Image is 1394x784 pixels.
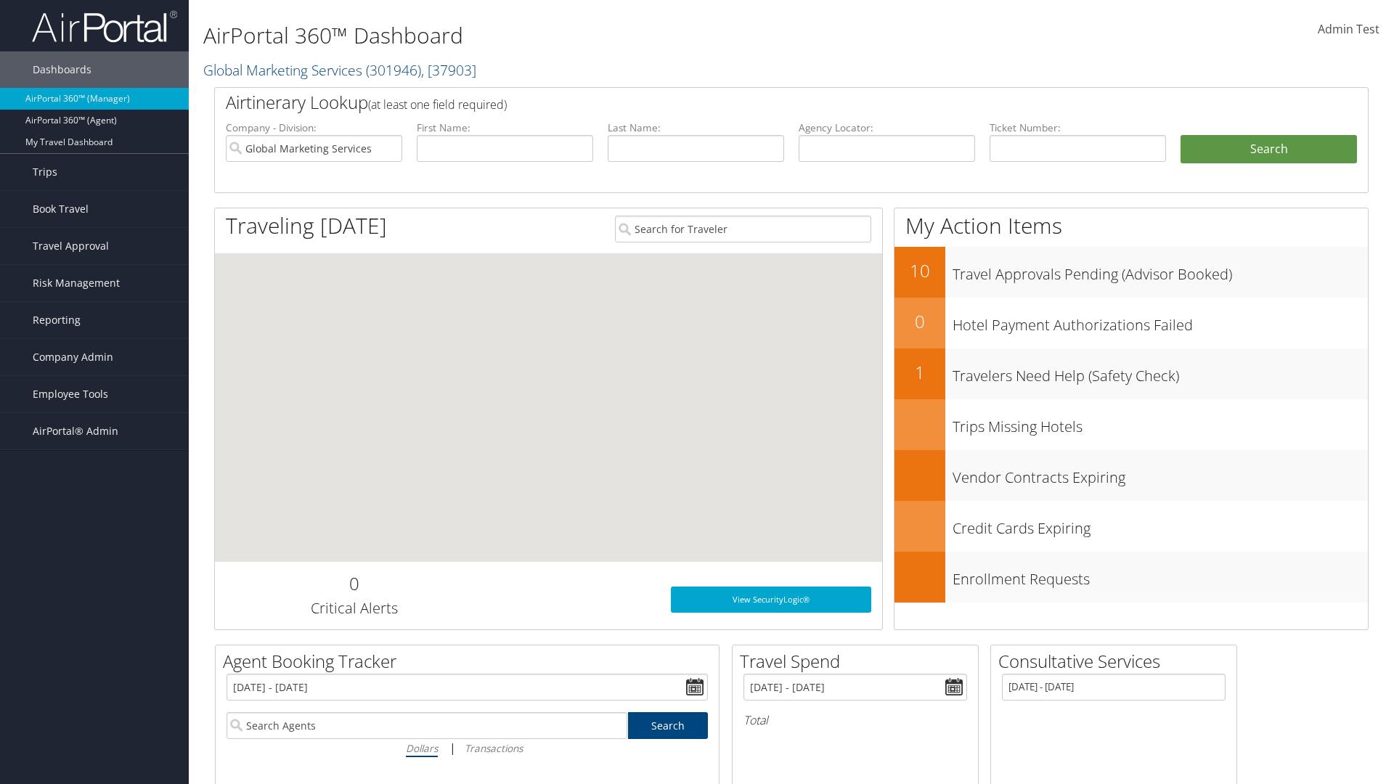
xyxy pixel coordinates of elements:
label: First Name: [417,121,593,135]
span: (at least one field required) [368,97,507,113]
span: Dashboards [33,52,91,88]
a: View SecurityLogic® [671,587,871,613]
h3: Trips Missing Hotels [953,409,1368,437]
label: Agency Locator: [799,121,975,135]
a: 0Hotel Payment Authorizations Failed [894,298,1368,348]
span: Admin Test [1318,21,1379,37]
h2: Consultative Services [998,649,1236,674]
a: Enrollment Requests [894,552,1368,603]
h1: My Action Items [894,211,1368,241]
h2: Airtinerary Lookup [226,90,1261,115]
div: | [227,739,708,757]
img: airportal-logo.png [32,9,177,44]
h2: 0 [894,309,945,334]
span: , [ 37903 ] [421,60,476,80]
h3: Critical Alerts [226,598,482,618]
h3: Hotel Payment Authorizations Failed [953,308,1368,335]
h1: AirPortal 360™ Dashboard [203,20,987,51]
i: Dollars [406,741,438,755]
a: Trips Missing Hotels [894,399,1368,450]
span: Travel Approval [33,228,109,264]
h3: Enrollment Requests [953,562,1368,589]
h3: Credit Cards Expiring [953,511,1368,539]
h2: Travel Spend [740,649,978,674]
a: Global Marketing Services [203,60,476,80]
span: Company Admin [33,339,113,375]
h6: Total [743,712,967,728]
span: Employee Tools [33,376,108,412]
span: AirPortal® Admin [33,413,118,449]
span: Trips [33,154,57,190]
span: Reporting [33,302,81,338]
a: 1Travelers Need Help (Safety Check) [894,348,1368,399]
a: Admin Test [1318,7,1379,52]
h2: Agent Booking Tracker [223,649,719,674]
h3: Travelers Need Help (Safety Check) [953,359,1368,386]
label: Ticket Number: [990,121,1166,135]
a: Search [628,712,709,739]
a: 10Travel Approvals Pending (Advisor Booked) [894,247,1368,298]
h2: 0 [226,571,482,596]
i: Transactions [465,741,523,755]
a: Credit Cards Expiring [894,501,1368,552]
h3: Vendor Contracts Expiring [953,460,1368,488]
button: Search [1181,135,1357,164]
label: Last Name: [608,121,784,135]
label: Company - Division: [226,121,402,135]
input: Search for Traveler [615,216,871,242]
span: Book Travel [33,191,89,227]
input: Search Agents [227,712,627,739]
h1: Traveling [DATE] [226,211,387,241]
h2: 10 [894,258,945,283]
h2: 1 [894,360,945,385]
span: Risk Management [33,265,120,301]
h3: Travel Approvals Pending (Advisor Booked) [953,257,1368,285]
a: Vendor Contracts Expiring [894,450,1368,501]
span: ( 301946 ) [366,60,421,80]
